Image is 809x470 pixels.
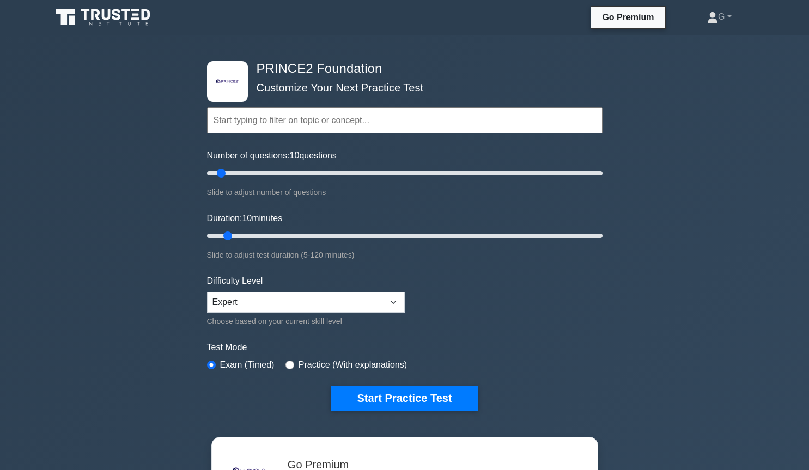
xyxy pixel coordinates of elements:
a: Go Premium [595,10,660,24]
label: Difficulty Level [207,274,263,288]
a: G [681,6,758,28]
div: Slide to adjust test duration (5-120 minutes) [207,248,603,261]
label: Number of questions: questions [207,149,337,162]
button: Start Practice Test [331,386,478,411]
label: Duration: minutes [207,212,283,225]
div: Slide to adjust number of questions [207,186,603,199]
span: 10 [290,151,300,160]
span: 10 [242,213,252,223]
label: Exam (Timed) [220,358,275,371]
label: Test Mode [207,341,603,354]
label: Practice (With explanations) [299,358,407,371]
div: Choose based on your current skill level [207,315,405,328]
h4: PRINCE2 Foundation [252,61,549,77]
input: Start typing to filter on topic or concept... [207,107,603,133]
